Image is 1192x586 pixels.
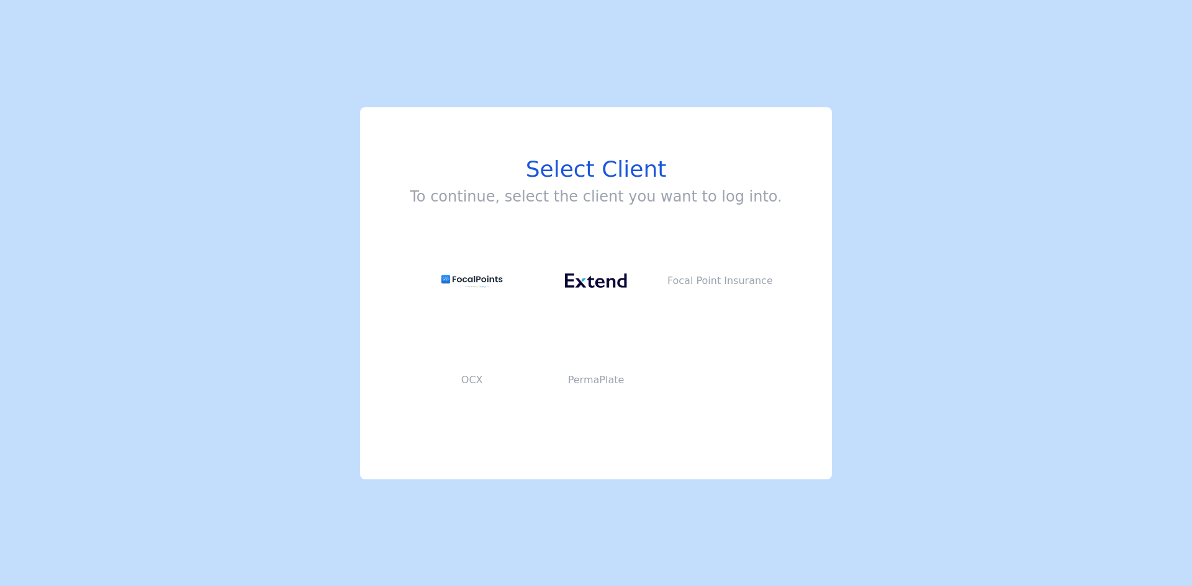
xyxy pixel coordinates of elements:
[534,373,658,388] p: PermaPlate
[534,331,658,430] button: PermaPlate
[410,187,782,206] h3: To continue, select the client you want to log into.
[658,273,782,288] p: Focal Point Insurance
[410,373,534,388] p: OCX
[658,231,782,331] button: Focal Point Insurance
[410,331,534,430] button: OCX
[410,157,782,182] h1: Select Client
